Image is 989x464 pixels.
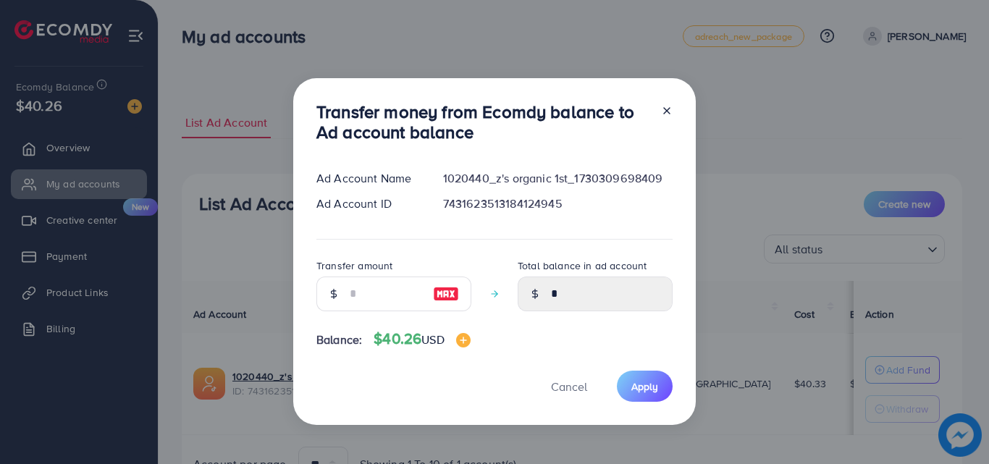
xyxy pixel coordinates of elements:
[316,101,649,143] h3: Transfer money from Ecomdy balance to Ad account balance
[316,332,362,348] span: Balance:
[374,330,470,348] h4: $40.26
[305,170,432,187] div: Ad Account Name
[433,285,459,303] img: image
[631,379,658,394] span: Apply
[421,332,444,347] span: USD
[551,379,587,395] span: Cancel
[617,371,673,402] button: Apply
[316,258,392,273] label: Transfer amount
[432,195,684,212] div: 7431623513184124945
[305,195,432,212] div: Ad Account ID
[518,258,647,273] label: Total balance in ad account
[432,170,684,187] div: 1020440_z's organic 1st_1730309698409
[533,371,605,402] button: Cancel
[456,333,471,347] img: image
